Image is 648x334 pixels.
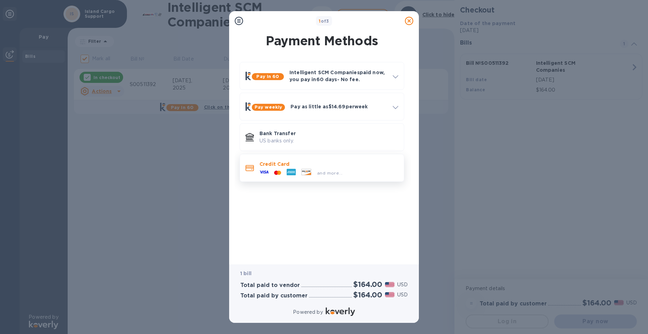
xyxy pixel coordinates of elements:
span: 1 [319,18,321,24]
span: and more... [317,170,342,176]
img: Logo [326,308,355,316]
p: USD [397,291,408,298]
p: US banks only. [259,137,398,145]
p: USD [397,281,408,288]
h2: $164.00 [353,280,382,289]
p: Powered by [293,309,323,316]
p: Pay as little as $14.69 per week [291,103,387,110]
p: Bank Transfer [259,130,398,137]
p: Credit Card [259,161,398,168]
b: 1 bill [240,271,251,276]
h3: Total paid to vendor [240,282,300,289]
b: Pay weekly [255,104,282,110]
img: USD [385,292,394,297]
h2: $164.00 [353,290,382,299]
b: Pay in 60 [256,74,279,79]
b: of 3 [319,18,329,24]
h3: Total paid by customer [240,293,308,299]
h1: Payment Methods [238,33,406,48]
p: Intelligent SCM Companies paid now, you pay in 60 days - No fee. [289,69,387,83]
img: USD [385,282,394,287]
